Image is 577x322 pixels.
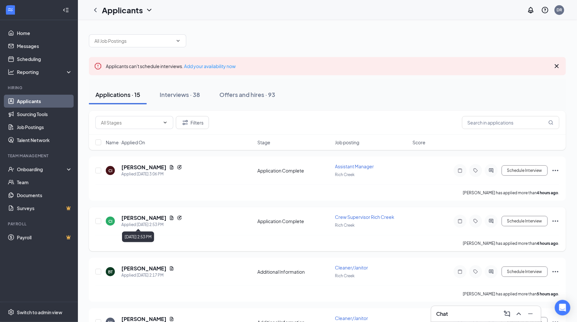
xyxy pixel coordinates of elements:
[463,291,559,297] p: [PERSON_NAME] has applied more than .
[17,189,72,202] a: Documents
[63,7,69,13] svg: Collapse
[94,37,173,44] input: All Job Postings
[17,166,67,173] div: Onboarding
[102,5,143,16] h1: Applicants
[436,310,448,317] h3: Chat
[17,176,72,189] a: Team
[94,62,102,70] svg: Error
[335,315,368,321] span: Cleaner/Janitor
[17,309,62,316] div: Switch to admin view
[169,316,174,322] svg: Document
[413,139,426,146] span: Score
[487,269,495,274] svg: ActiveChat
[552,268,559,276] svg: Ellipses
[257,167,331,174] div: Application Complete
[456,168,464,173] svg: Note
[17,202,72,215] a: SurveysCrown
[108,269,113,275] div: BT
[487,168,495,173] svg: ActiveChat
[17,121,72,134] a: Job Postings
[121,171,182,177] div: Applied [DATE] 3:06 PM
[537,241,559,246] b: 4 hours ago
[177,215,182,221] svg: Reapply
[8,85,71,90] div: Hiring
[108,168,112,173] div: CI
[472,219,480,224] svg: Tag
[169,165,174,170] svg: Document
[17,27,72,40] a: Home
[8,166,14,173] svg: UserCheck
[8,309,14,316] svg: Settings
[17,69,73,75] div: Reporting
[184,63,236,69] a: Add your availability now
[527,6,535,14] svg: Notifications
[502,309,512,319] button: ComposeMessage
[121,272,174,279] div: Applied [DATE] 2:17 PM
[121,164,166,171] h5: [PERSON_NAME]
[169,266,174,271] svg: Document
[557,7,562,13] div: DR
[472,168,480,173] svg: Tag
[537,292,559,296] b: 5 hours ago
[106,63,236,69] span: Applicants can't schedule interviews.
[515,310,523,318] svg: ChevronUp
[122,232,154,242] div: [DATE] 2:53 PM
[463,241,559,246] p: [PERSON_NAME] has applied more than .
[514,309,524,319] button: ChevronUp
[101,119,160,126] input: All Stages
[525,309,536,319] button: Minimize
[8,69,14,75] svg: Analysis
[92,6,99,14] svg: ChevronLeft
[552,217,559,225] svg: Ellipses
[503,310,511,318] svg: ComposeMessage
[335,223,355,228] span: Rich Creek
[463,190,559,196] p: [PERSON_NAME] has applied more than .
[462,116,559,129] input: Search in applications
[17,53,72,66] a: Scheduling
[487,219,495,224] svg: ActiveChat
[541,6,549,14] svg: QuestionInfo
[335,163,374,169] span: Assistant Manager
[17,40,72,53] a: Messages
[257,268,331,275] div: Additional Information
[176,116,209,129] button: Filter Filters
[502,165,548,176] button: Schedule Interview
[555,300,571,316] div: Open Intercom Messenger
[17,134,72,147] a: Talent Network
[537,190,559,195] b: 4 hours ago
[502,216,548,226] button: Schedule Interview
[7,6,14,13] svg: WorkstreamLogo
[8,221,71,227] div: Payroll
[163,120,168,125] svg: ChevronDown
[121,214,166,221] h5: [PERSON_NAME]
[176,38,181,43] svg: ChevronDown
[17,108,72,121] a: Sourcing Tools
[456,219,464,224] svg: Note
[106,139,145,146] span: Name · Applied On
[145,6,153,14] svg: ChevronDown
[108,219,112,224] div: CI
[8,153,71,159] div: Team Management
[552,167,559,174] svg: Ellipses
[169,215,174,221] svg: Document
[257,139,270,146] span: Stage
[17,231,72,244] a: PayrollCrown
[553,62,561,70] svg: Cross
[527,310,534,318] svg: Minimize
[160,90,200,99] div: Interviews · 38
[472,269,480,274] svg: Tag
[95,90,140,99] div: Applications · 15
[181,119,189,126] svg: Filter
[502,267,548,277] button: Schedule Interview
[219,90,275,99] div: Offers and hires · 93
[335,265,368,270] span: Cleaner/Janitor
[335,172,355,177] span: Rich Creek
[335,273,355,278] span: Rich Creek
[177,165,182,170] svg: Reapply
[121,221,182,228] div: Applied [DATE] 2:53 PM
[257,218,331,224] div: Application Complete
[17,95,72,108] a: Applicants
[121,265,166,272] h5: [PERSON_NAME]
[335,214,395,220] span: Crew Supervisor Rich Creek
